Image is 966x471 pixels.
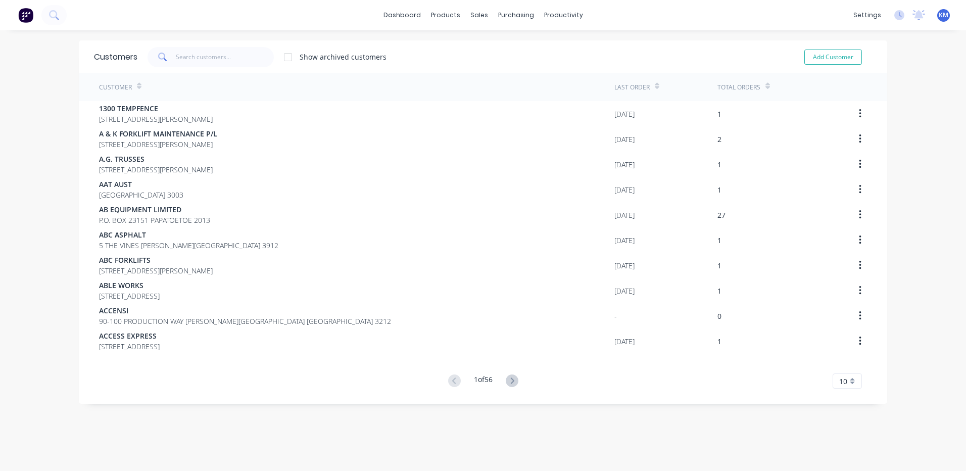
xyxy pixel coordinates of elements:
[848,8,886,23] div: settings
[99,190,183,200] span: [GEOGRAPHIC_DATA] 3003
[717,210,726,220] div: 27
[465,8,493,23] div: sales
[839,376,847,387] span: 10
[614,83,650,92] div: Last Order
[176,47,274,67] input: Search customers...
[493,8,539,23] div: purchasing
[99,103,213,114] span: 1300 TEMPFENCE
[99,291,160,301] span: [STREET_ADDRESS]
[378,8,426,23] a: dashboard
[539,8,588,23] div: productivity
[614,286,635,296] div: [DATE]
[300,52,387,62] div: Show archived customers
[717,286,721,296] div: 1
[614,235,635,246] div: [DATE]
[614,336,635,347] div: [DATE]
[614,311,617,321] div: -
[99,331,160,341] span: ACCESS EXPRESS
[939,11,948,20] span: KM
[99,204,210,215] span: AB EQUIPMENT LIMITED
[99,139,217,150] span: [STREET_ADDRESS][PERSON_NAME]
[99,316,391,326] span: 90-100 PRODUCTION WAY [PERSON_NAME][GEOGRAPHIC_DATA] [GEOGRAPHIC_DATA] 3212
[99,179,183,190] span: AAT AUST
[99,305,391,316] span: ACCENSI
[99,341,160,352] span: [STREET_ADDRESS]
[804,50,862,65] button: Add Customer
[99,280,160,291] span: ABLE WORKS
[717,134,721,145] div: 2
[18,8,33,23] img: Factory
[99,255,213,265] span: ABC FORKLIFTS
[717,83,760,92] div: Total Orders
[99,154,213,164] span: A.G. TRUSSES
[614,159,635,170] div: [DATE]
[614,134,635,145] div: [DATE]
[99,240,278,251] span: 5 THE VINES [PERSON_NAME][GEOGRAPHIC_DATA] 3912
[717,260,721,271] div: 1
[99,265,213,276] span: [STREET_ADDRESS][PERSON_NAME]
[99,83,132,92] div: Customer
[94,51,137,63] div: Customers
[717,159,721,170] div: 1
[99,215,210,225] span: P.O. BOX 23151 PAPATOETOE 2013
[614,260,635,271] div: [DATE]
[717,336,721,347] div: 1
[717,311,721,321] div: 0
[614,184,635,195] div: [DATE]
[614,109,635,119] div: [DATE]
[717,184,721,195] div: 1
[99,114,213,124] span: [STREET_ADDRESS][PERSON_NAME]
[99,229,278,240] span: ABC ASPHALT
[426,8,465,23] div: products
[614,210,635,220] div: [DATE]
[99,128,217,139] span: A & K FORKLIFT MAINTENANCE P/L
[717,235,721,246] div: 1
[99,164,213,175] span: [STREET_ADDRESS][PERSON_NAME]
[474,374,493,389] div: 1 of 56
[717,109,721,119] div: 1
